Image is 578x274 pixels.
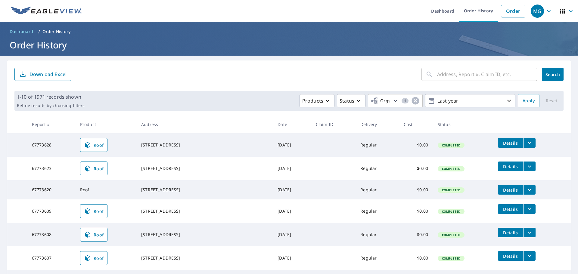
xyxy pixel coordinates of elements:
[523,251,536,261] button: filesDropdownBtn-67773607
[84,208,104,215] span: Roof
[498,138,523,148] button: detailsBtn-67773628
[502,187,520,193] span: Details
[42,29,71,35] p: Order History
[531,5,544,18] div: MG
[14,68,71,81] button: Download Excel
[399,157,433,180] td: $0.00
[27,199,75,223] td: 67773609
[433,115,493,133] th: Status
[273,115,311,133] th: Date
[27,157,75,180] td: 67773623
[7,39,571,51] h1: Order History
[399,115,433,133] th: Cost
[399,246,433,270] td: $0.00
[399,180,433,199] td: $0.00
[27,180,75,199] td: 67773620
[273,133,311,157] td: [DATE]
[273,199,311,223] td: [DATE]
[7,27,571,36] nav: breadcrumb
[438,209,464,214] span: Completed
[84,231,104,238] span: Roof
[438,188,464,192] span: Completed
[399,223,433,246] td: $0.00
[300,94,334,107] button: Products
[437,66,537,83] input: Address, Report #, Claim ID, etc.
[399,199,433,223] td: $0.00
[7,27,36,36] a: Dashboard
[80,162,108,175] a: Roof
[356,246,399,270] td: Regular
[523,162,536,171] button: filesDropdownBtn-67773623
[38,28,40,35] li: /
[438,256,464,260] span: Completed
[547,72,559,77] span: Search
[75,180,136,199] td: Roof
[11,7,82,16] img: EV Logo
[75,115,136,133] th: Product
[273,180,311,199] td: [DATE]
[501,5,525,17] a: Order
[502,253,520,259] span: Details
[141,165,268,171] div: [STREET_ADDRESS]
[17,103,85,108] p: Refine results by choosing filters
[80,228,108,242] a: Roof
[356,180,399,199] td: Regular
[502,164,520,169] span: Details
[273,157,311,180] td: [DATE]
[523,185,536,195] button: filesDropdownBtn-67773620
[273,223,311,246] td: [DATE]
[502,230,520,236] span: Details
[10,29,33,35] span: Dashboard
[27,223,75,246] td: 67773608
[356,115,399,133] th: Delivery
[311,115,356,133] th: Claim ID
[30,71,67,78] p: Download Excel
[141,142,268,148] div: [STREET_ADDRESS]
[141,187,268,193] div: [STREET_ADDRESS]
[523,228,536,237] button: filesDropdownBtn-67773608
[84,165,104,172] span: Roof
[368,94,423,107] button: Orgs1
[340,97,354,104] p: Status
[141,255,268,261] div: [STREET_ADDRESS]
[80,251,108,265] a: Roof
[302,97,323,104] p: Products
[523,97,535,105] span: Apply
[523,138,536,148] button: filesDropdownBtn-67773628
[498,185,523,195] button: detailsBtn-67773620
[523,204,536,214] button: filesDropdownBtn-67773609
[80,138,108,152] a: Roof
[27,115,75,133] th: Report #
[518,94,539,107] button: Apply
[371,97,391,105] span: Orgs
[141,208,268,214] div: [STREET_ADDRESS]
[136,115,273,133] th: Address
[502,140,520,146] span: Details
[17,93,85,100] p: 1-10 of 1971 records shown
[498,162,523,171] button: detailsBtn-67773623
[438,167,464,171] span: Completed
[498,251,523,261] button: detailsBtn-67773607
[356,199,399,223] td: Regular
[84,254,104,262] span: Roof
[27,133,75,157] td: 67773628
[84,141,104,149] span: Roof
[498,228,523,237] button: detailsBtn-67773608
[27,246,75,270] td: 67773607
[402,99,409,103] span: 1
[435,96,505,106] p: Last year
[356,223,399,246] td: Regular
[80,204,108,218] a: Roof
[438,233,464,237] span: Completed
[438,143,464,147] span: Completed
[425,94,515,107] button: Last year
[498,204,523,214] button: detailsBtn-67773609
[542,68,564,81] button: Search
[399,133,433,157] td: $0.00
[337,94,365,107] button: Status
[356,157,399,180] td: Regular
[141,232,268,238] div: [STREET_ADDRESS]
[273,246,311,270] td: [DATE]
[502,206,520,212] span: Details
[356,133,399,157] td: Regular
